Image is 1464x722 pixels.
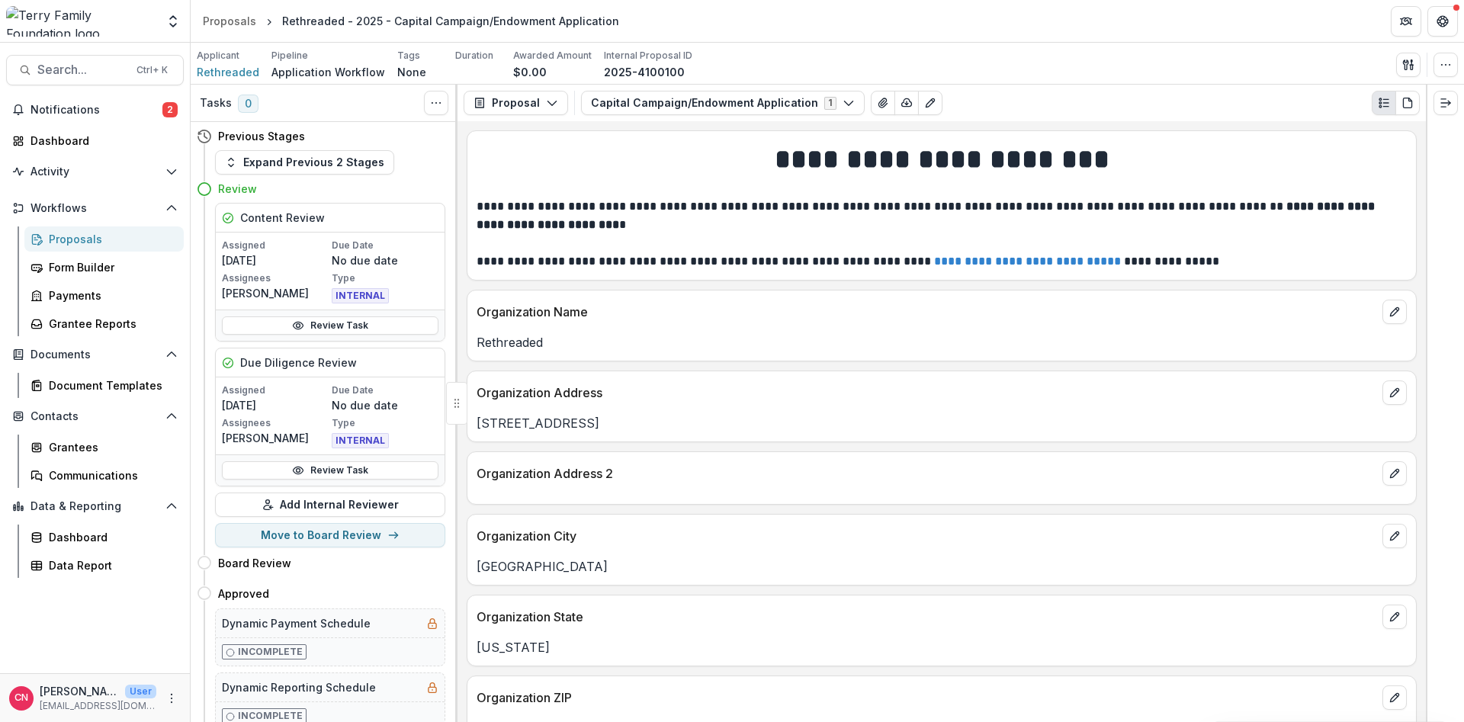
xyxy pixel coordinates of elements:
p: Assignees [222,271,329,285]
div: Communications [49,467,172,483]
p: Organization State [477,608,1376,626]
span: Data & Reporting [30,500,159,513]
div: Document Templates [49,377,172,393]
h5: Due Diligence Review [240,355,357,371]
h4: Previous Stages [218,128,305,144]
button: Expand Previous 2 Stages [215,150,394,175]
div: Ctrl + K [133,62,171,79]
span: 2 [162,102,178,117]
p: [GEOGRAPHIC_DATA] [477,557,1407,576]
p: User [125,685,156,698]
a: Review Task [222,461,438,480]
p: Pipeline [271,49,308,63]
button: edit [1382,300,1407,324]
span: Activity [30,165,159,178]
button: Open entity switcher [162,6,184,37]
p: No due date [332,252,438,268]
span: Documents [30,348,159,361]
a: Document Templates [24,373,184,398]
button: edit [1382,461,1407,486]
button: Plaintext view [1372,91,1396,115]
div: Payments [49,287,172,303]
p: Awarded Amount [513,49,592,63]
p: [PERSON_NAME] [40,683,119,699]
div: Grantees [49,439,172,455]
p: No due date [332,397,438,413]
p: Organization Name [477,303,1376,321]
p: [STREET_ADDRESS] [477,414,1407,432]
p: Tags [397,49,420,63]
p: Duration [455,49,493,63]
p: Internal Proposal ID [604,49,692,63]
div: Form Builder [49,259,172,275]
button: edit [1382,524,1407,548]
a: Data Report [24,553,184,578]
a: Review Task [222,316,438,335]
h5: Dynamic Reporting Schedule [222,679,376,695]
a: Grantees [24,435,184,460]
h4: Board Review [218,555,291,571]
a: Proposals [197,10,262,32]
button: Partners [1391,6,1421,37]
div: Data Report [49,557,172,573]
button: Open Activity [6,159,184,184]
span: Workflows [30,202,159,215]
nav: breadcrumb [197,10,625,32]
p: Due Date [332,239,438,252]
div: Carol Nieves [14,693,28,703]
div: Grantee Reports [49,316,172,332]
button: PDF view [1395,91,1420,115]
p: Organization City [477,527,1376,545]
p: $0.00 [513,64,547,80]
div: Proposals [203,13,256,29]
p: Type [332,416,438,430]
p: [PERSON_NAME] [222,285,329,301]
p: None [397,64,426,80]
a: Communications [24,463,184,488]
button: edit [1382,605,1407,629]
button: Add Internal Reviewer [215,493,445,517]
p: Assigned [222,383,329,397]
p: Organization Address 2 [477,464,1376,483]
button: Search... [6,55,184,85]
p: Assigned [222,239,329,252]
button: View Attached Files [871,91,895,115]
span: Notifications [30,104,162,117]
h3: Tasks [200,97,232,110]
h5: Dynamic Payment Schedule [222,615,371,631]
a: Grantee Reports [24,311,184,336]
button: Open Workflows [6,196,184,220]
a: Dashboard [24,525,184,550]
div: Proposals [49,231,172,247]
p: Type [332,271,438,285]
h4: Approved [218,586,269,602]
h4: Review [218,181,257,197]
div: Dashboard [30,133,172,149]
button: Get Help [1427,6,1458,37]
button: Proposal [464,91,568,115]
h5: Content Review [240,210,325,226]
span: INTERNAL [332,433,389,448]
a: Dashboard [6,128,184,153]
button: Open Documents [6,342,184,367]
p: [DATE] [222,252,329,268]
p: [EMAIL_ADDRESS][DOMAIN_NAME] [40,699,156,713]
p: Due Date [332,383,438,397]
a: Rethreaded [197,64,259,80]
button: Capital Campaign/Endowment Application1 [581,91,865,115]
button: Open Data & Reporting [6,494,184,518]
img: Terry Family Foundation logo [6,6,156,37]
button: Open Contacts [6,404,184,428]
a: Proposals [24,226,184,252]
p: Organization ZIP [477,688,1376,707]
button: edit [1382,685,1407,710]
button: Edit as form [918,91,942,115]
span: Contacts [30,410,159,423]
div: Rethreaded - 2025 - Capital Campaign/Endowment Application [282,13,619,29]
button: Toggle View Cancelled Tasks [424,91,448,115]
button: More [162,689,181,708]
p: Organization Address [477,383,1376,402]
button: edit [1382,380,1407,405]
p: [PERSON_NAME] [222,430,329,446]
